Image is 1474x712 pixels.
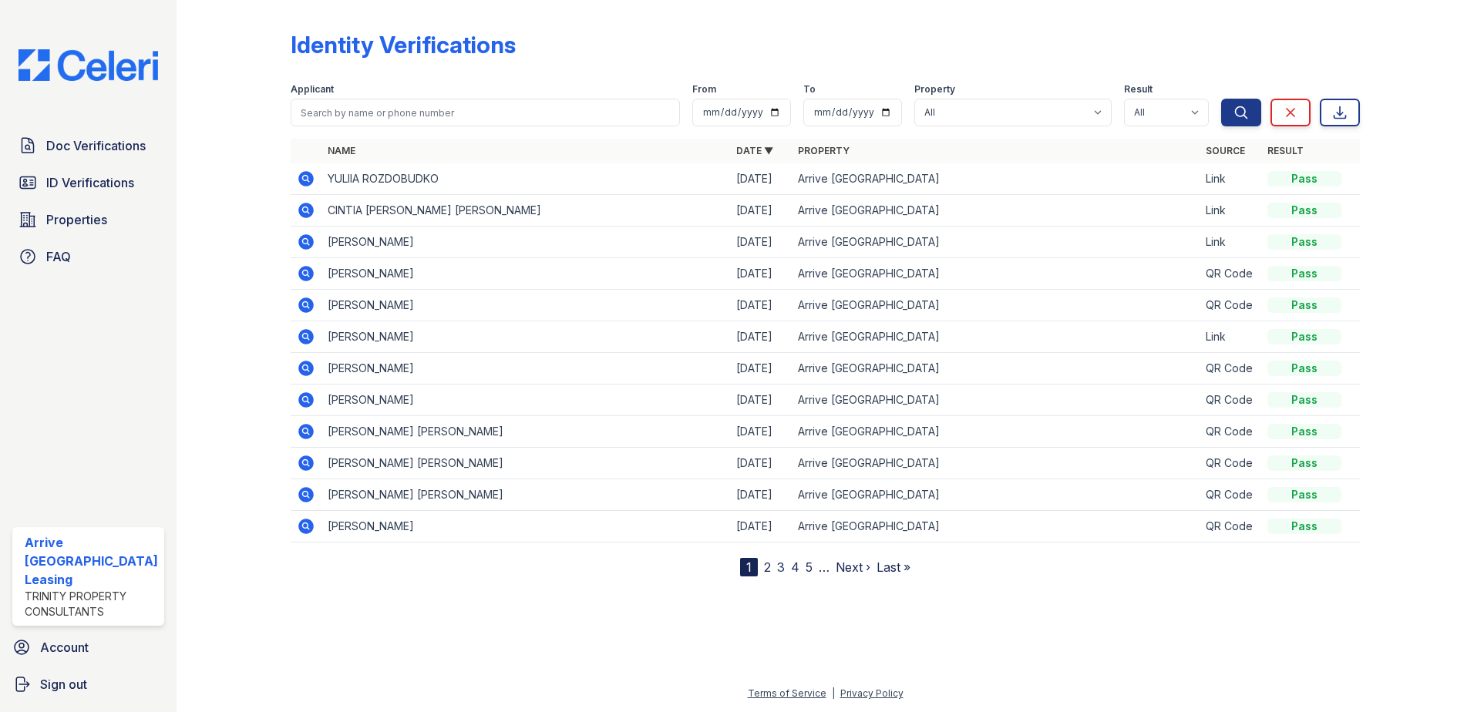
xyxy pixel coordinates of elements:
[803,83,816,96] label: To
[1200,258,1261,290] td: QR Code
[1200,385,1261,416] td: QR Code
[777,559,785,575] a: 3
[792,479,1200,511] td: Arrive [GEOGRAPHIC_DATA]
[730,448,792,479] td: [DATE]
[291,31,516,59] div: Identity Verifications
[6,49,170,81] img: CE_Logo_Blue-a8612792a0a2168367f1c8372b55b34899dd931a85d93a1a3d3e32e68fde9ad4.png
[792,163,1200,195] td: Arrive [GEOGRAPHIC_DATA]
[792,290,1200,321] td: Arrive [GEOGRAPHIC_DATA]
[1267,455,1341,471] div: Pass
[730,353,792,385] td: [DATE]
[1267,392,1341,408] div: Pass
[321,227,730,258] td: [PERSON_NAME]
[819,558,830,576] span: …
[792,353,1200,385] td: Arrive [GEOGRAPHIC_DATA]
[1200,353,1261,385] td: QR Code
[730,511,792,542] td: [DATE]
[1267,203,1341,218] div: Pass
[321,290,730,321] td: [PERSON_NAME]
[730,227,792,258] td: [DATE]
[1267,487,1341,502] div: Pass
[1200,416,1261,448] td: QR Code
[46,136,146,155] span: Doc Verifications
[321,258,730,290] td: [PERSON_NAME]
[321,321,730,353] td: [PERSON_NAME]
[764,559,771,575] a: 2
[321,163,730,195] td: YULIIA ROZDOBUDKO
[1267,361,1341,376] div: Pass
[730,290,792,321] td: [DATE]
[321,416,730,448] td: [PERSON_NAME] [PERSON_NAME]
[792,448,1200,479] td: Arrive [GEOGRAPHIC_DATA]
[46,210,107,229] span: Properties
[12,241,164,272] a: FAQ
[877,559,910,575] a: Last »
[730,479,792,511] td: [DATE]
[736,145,773,156] a: Date ▼
[792,195,1200,227] td: Arrive [GEOGRAPHIC_DATA]
[321,479,730,511] td: [PERSON_NAME] [PERSON_NAME]
[1267,424,1341,439] div: Pass
[840,687,904,699] a: Privacy Policy
[792,511,1200,542] td: Arrive [GEOGRAPHIC_DATA]
[12,204,164,235] a: Properties
[748,687,826,699] a: Terms of Service
[1267,266,1341,281] div: Pass
[40,638,89,657] span: Account
[6,669,170,700] a: Sign out
[1200,290,1261,321] td: QR Code
[321,195,730,227] td: CINTIA [PERSON_NAME] [PERSON_NAME]
[1200,511,1261,542] td: QR Code
[46,173,134,192] span: ID Verifications
[25,533,158,589] div: Arrive [GEOGRAPHIC_DATA] Leasing
[291,99,681,126] input: Search by name or phone number
[740,558,758,576] div: 1
[730,385,792,416] td: [DATE]
[914,83,955,96] label: Property
[1267,234,1341,250] div: Pass
[730,321,792,353] td: [DATE]
[1200,195,1261,227] td: Link
[321,448,730,479] td: [PERSON_NAME] [PERSON_NAME]
[1267,145,1304,156] a: Result
[291,83,334,96] label: Applicant
[12,130,164,161] a: Doc Verifications
[1267,171,1341,186] div: Pass
[730,163,792,195] td: [DATE]
[1200,321,1261,353] td: Link
[832,687,835,699] div: |
[792,258,1200,290] td: Arrive [GEOGRAPHIC_DATA]
[791,559,799,575] a: 4
[12,167,164,198] a: ID Verifications
[1200,227,1261,258] td: Link
[792,416,1200,448] td: Arrive [GEOGRAPHIC_DATA]
[730,258,792,290] td: [DATE]
[1200,479,1261,511] td: QR Code
[1124,83,1153,96] label: Result
[321,385,730,416] td: [PERSON_NAME]
[1200,163,1261,195] td: Link
[46,247,71,266] span: FAQ
[792,321,1200,353] td: Arrive [GEOGRAPHIC_DATA]
[798,145,850,156] a: Property
[1267,519,1341,534] div: Pass
[328,145,355,156] a: Name
[1200,448,1261,479] td: QR Code
[730,416,792,448] td: [DATE]
[40,675,87,694] span: Sign out
[792,227,1200,258] td: Arrive [GEOGRAPHIC_DATA]
[806,559,813,575] a: 5
[1206,145,1245,156] a: Source
[1267,297,1341,313] div: Pass
[692,83,716,96] label: From
[25,589,158,620] div: Trinity Property Consultants
[1267,329,1341,344] div: Pass
[836,559,870,575] a: Next ›
[792,385,1200,416] td: Arrive [GEOGRAPHIC_DATA]
[6,632,170,663] a: Account
[730,195,792,227] td: [DATE]
[321,511,730,542] td: [PERSON_NAME]
[321,353,730,385] td: [PERSON_NAME]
